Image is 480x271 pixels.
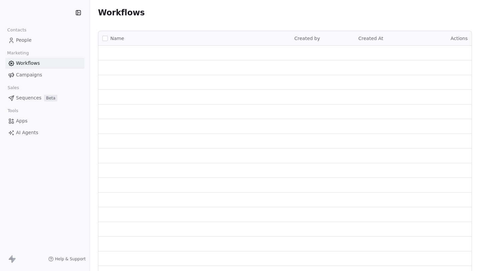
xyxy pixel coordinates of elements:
a: SequencesBeta [5,92,84,103]
a: Campaigns [5,69,84,80]
span: Name [110,35,124,42]
span: Actions [451,36,468,41]
span: Campaigns [16,71,42,78]
span: Sales [5,83,22,93]
span: Help & Support [55,256,86,262]
span: Workflows [98,8,145,17]
span: Workflows [16,60,40,67]
a: Workflows [5,58,84,69]
span: AI Agents [16,129,38,136]
span: Created At [358,36,383,41]
span: Contacts [4,25,29,35]
span: Apps [16,117,28,124]
a: AI Agents [5,127,84,138]
a: People [5,35,84,46]
span: Marketing [4,48,32,58]
span: People [16,37,32,44]
a: Help & Support [48,256,86,262]
span: Tools [5,106,21,116]
span: Sequences [16,94,41,101]
span: Beta [44,95,57,101]
a: Apps [5,115,84,126]
span: Created by [294,36,320,41]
